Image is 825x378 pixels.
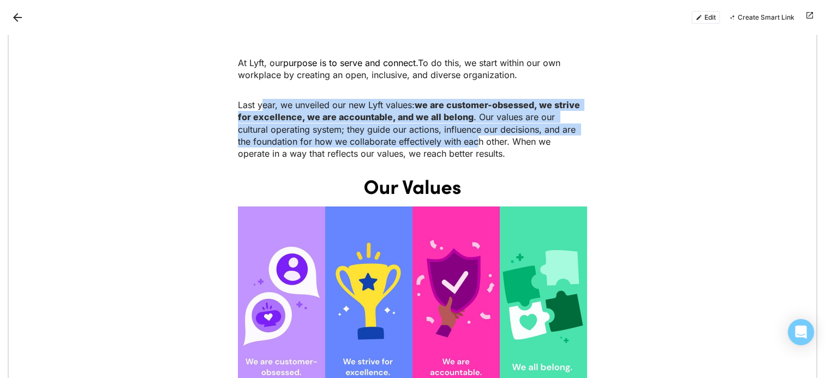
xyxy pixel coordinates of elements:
span: To do this, we start within our own workplace by creating an open, inclusive, and diverse organiz... [238,57,563,80]
span: purpose is to serve and connect. [283,57,418,68]
strong: we are customer-obsessed, we strive for excellence, we are accountable, and we all belong [238,99,582,122]
button: Create Smart Link [725,11,799,24]
button: Back [9,9,26,26]
span: At Lyft, our [238,57,283,68]
span: Last year, we unveiled our new Lyft values: [238,99,415,110]
div: Open Intercom Messenger [788,319,814,345]
button: Edit [691,11,720,24]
